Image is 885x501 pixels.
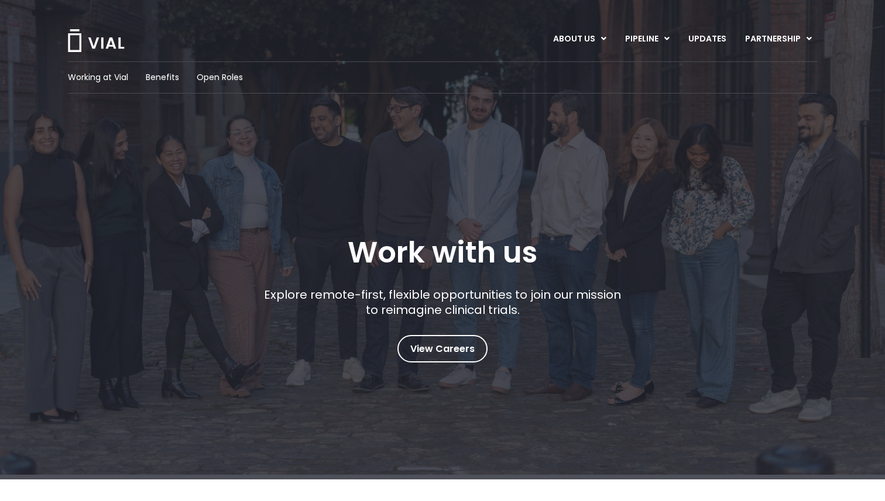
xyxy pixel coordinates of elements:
a: PIPELINEMenu Toggle [616,29,678,49]
a: UPDATES [679,29,735,49]
img: Vial Logo [67,29,125,52]
a: View Careers [397,335,488,362]
a: Open Roles [197,71,243,84]
a: ABOUT USMenu Toggle [544,29,615,49]
a: PARTNERSHIPMenu Toggle [736,29,821,49]
a: Benefits [146,71,179,84]
a: Working at Vial [68,71,128,84]
span: View Careers [410,341,475,357]
p: Explore remote-first, flexible opportunities to join our mission to reimagine clinical trials. [260,287,626,317]
h1: Work with us [348,236,537,269]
